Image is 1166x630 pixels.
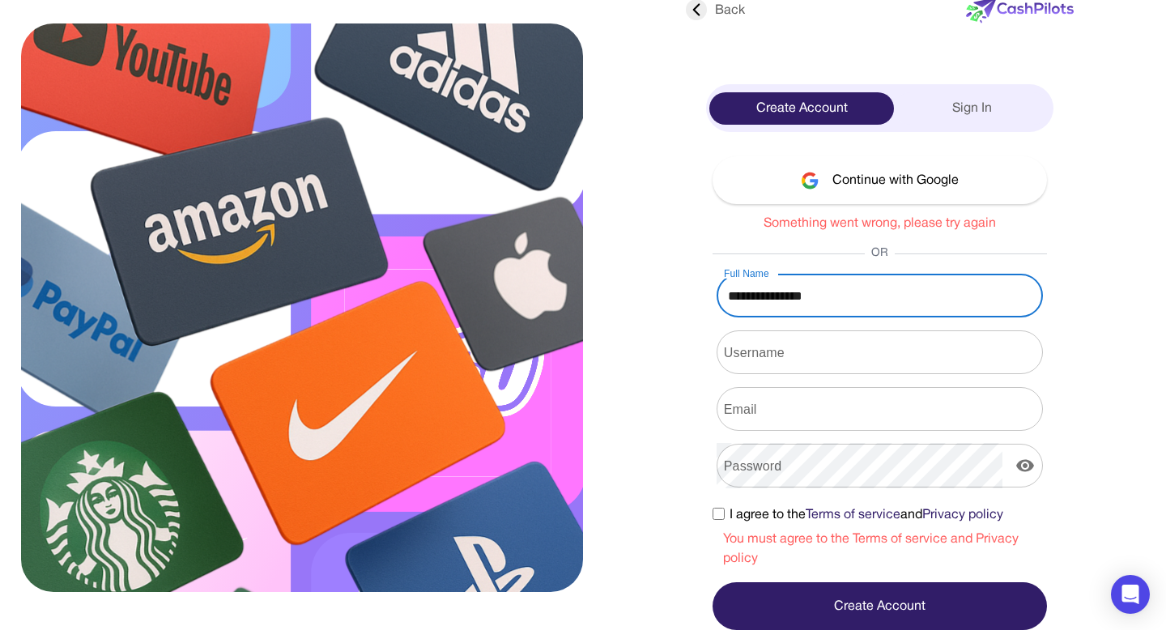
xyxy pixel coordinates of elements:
[922,509,1003,521] a: Privacy policy
[806,509,900,521] a: Terms of service
[865,245,895,262] span: OR
[1111,575,1150,614] div: Open Intercom Messenger
[764,214,996,233] div: Something went wrong, please try again
[21,23,583,592] img: sign-up.svg
[713,156,1047,204] button: Continue with Google
[730,505,1003,525] span: I agree to the and
[801,172,819,189] img: google-logo.svg
[713,508,725,520] input: I agree to theTerms of serviceandPrivacy policy
[713,582,1047,630] button: Create Account
[723,530,1047,568] div: You must agree to the Terms of service and Privacy policy
[724,266,769,280] label: Full Name
[686,1,745,20] div: Back
[1009,449,1041,482] button: display the password
[709,92,895,125] div: Create Account
[894,92,1050,125] div: Sign In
